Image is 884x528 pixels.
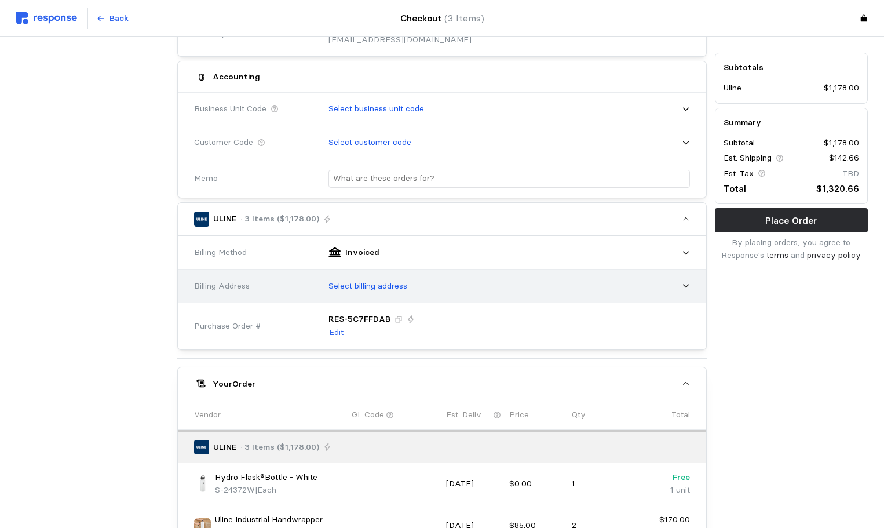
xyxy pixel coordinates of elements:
p: TBD [842,167,859,180]
p: 1 [572,478,627,490]
p: $1,320.66 [816,181,859,196]
p: · 3 Items ($1,178.00) [240,441,319,454]
p: Price [509,409,529,421]
span: Business Unit Code [194,103,266,115]
p: By placing orders, you agree to Response's and [715,236,868,261]
span: Billing Method [194,246,247,259]
a: privacy policy [807,250,861,260]
img: svg%3e [16,12,77,24]
p: RES-5C7FFDAB [328,313,390,326]
a: terms [766,250,788,260]
p: Select business unit code [328,103,424,115]
p: Total [724,181,746,196]
p: Est. Delivery [446,409,491,421]
p: ULINE [213,213,236,225]
p: $1,178.00 [824,82,859,95]
p: Free [635,471,690,484]
button: ULINE· 3 Items ($1,178.00) [178,203,706,235]
p: Select customer code [328,136,411,149]
img: S-24372W [194,475,211,492]
p: Place Order [765,213,817,228]
p: $170.00 [635,514,690,526]
p: [EMAIL_ADDRESS][DOMAIN_NAME] [328,34,472,46]
p: GL Code [352,409,384,421]
p: Edit [329,326,344,339]
p: Qty [572,409,586,421]
p: Uline [724,82,741,95]
p: Subtotal [724,137,755,150]
h5: Summary [724,116,859,129]
div: ULINE· 3 Items ($1,178.00) [178,236,706,349]
p: Invoiced [345,246,379,259]
p: $142.66 [829,152,859,165]
span: (3 Items) [444,13,484,24]
p: Hydro Flask®Bottle - White [215,471,317,484]
p: 1 unit [635,484,690,497]
p: Select billing address [328,280,407,293]
p: $1,178.00 [824,137,859,150]
span: Memo [194,172,218,185]
h5: Your Order [213,378,255,390]
p: [DATE] [446,478,501,490]
p: Est. Shipping [724,152,772,165]
p: Total [671,409,690,421]
h5: Subtotals [724,61,859,74]
button: YourOrder [178,367,706,400]
button: Place Order [715,208,868,232]
span: Billing Address [194,280,250,293]
span: Purchase Order # [194,320,261,333]
p: Vendor [194,409,221,421]
input: What are these orders for? [333,170,685,187]
button: Back [90,8,135,30]
p: Est. Tax [724,167,754,180]
p: ULINE [213,441,236,454]
button: Edit [328,326,344,340]
span: | Each [255,485,276,495]
span: Customer Code [194,136,253,149]
p: · 3 Items ($1,178.00) [240,213,319,225]
p: Back [109,12,129,25]
span: S-24372W [215,485,255,495]
h5: Accounting [213,71,260,83]
h4: Checkout [400,11,484,26]
p: $0.00 [509,478,564,490]
p: Uline Industrial Handwrapper [215,514,323,526]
